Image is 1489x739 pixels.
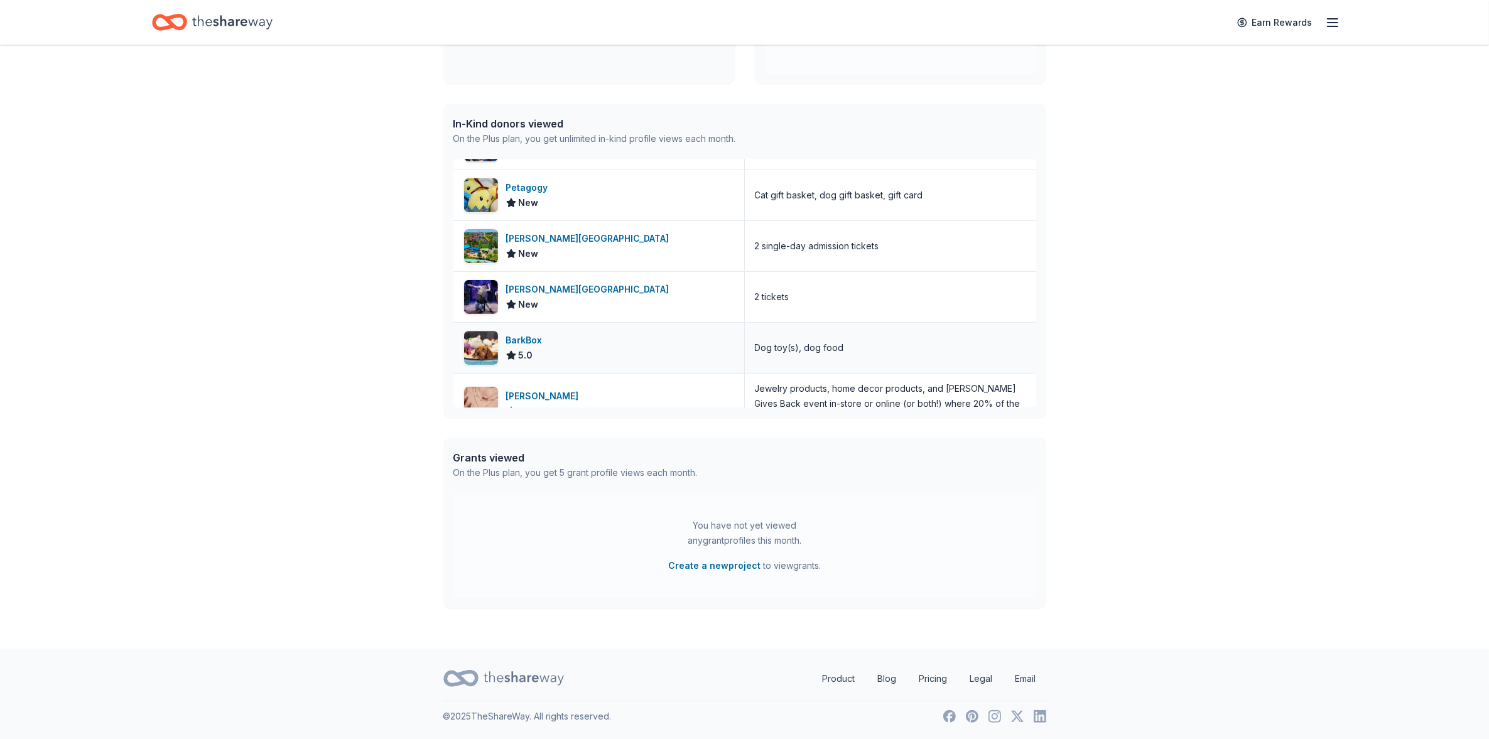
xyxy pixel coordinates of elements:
div: Cat gift basket, dog gift basket, gift card [755,188,923,203]
nav: quick links [813,666,1046,691]
button: Create a newproject [668,558,761,573]
a: Email [1005,666,1046,691]
img: Image for Fulton Theatre [464,280,498,314]
p: © 2025 TheShareWay. All rights reserved. [443,709,612,724]
a: Home [152,8,273,37]
div: 2 tickets [755,289,789,305]
div: On the Plus plan, you get 5 grant profile views each month. [453,465,698,480]
span: to view grants . [668,558,821,573]
div: [PERSON_NAME][GEOGRAPHIC_DATA] [506,231,674,246]
img: Image for Dorney Park & Wildwater Kingdom [464,229,498,263]
div: [PERSON_NAME][GEOGRAPHIC_DATA] [506,282,674,297]
div: Petagogy [506,180,553,195]
span: 4.7 [519,404,533,419]
div: 2 single-day admission tickets [755,239,879,254]
img: Image for Petagogy [464,178,498,212]
span: 5.0 [519,348,533,363]
img: Image for BarkBox [464,331,498,365]
span: New [519,195,539,210]
a: Pricing [909,666,958,691]
div: Dog toy(s), dog food [755,340,844,355]
a: Blog [868,666,907,691]
a: Legal [960,666,1003,691]
div: BarkBox [506,333,548,348]
div: [PERSON_NAME] [506,389,584,404]
div: On the Plus plan, you get unlimited in-kind profile views each month. [453,131,736,146]
a: Earn Rewards [1230,11,1320,34]
div: In-Kind donors viewed [453,116,736,131]
span: New [519,297,539,312]
img: Image for Kendra Scott [464,387,498,421]
div: Grants viewed [453,450,698,465]
span: New [519,246,539,261]
div: You have not yet viewed any grant profiles this month. [666,518,823,548]
a: Product [813,666,865,691]
div: Jewelry products, home decor products, and [PERSON_NAME] Gives Back event in-store or online (or ... [755,381,1026,426]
